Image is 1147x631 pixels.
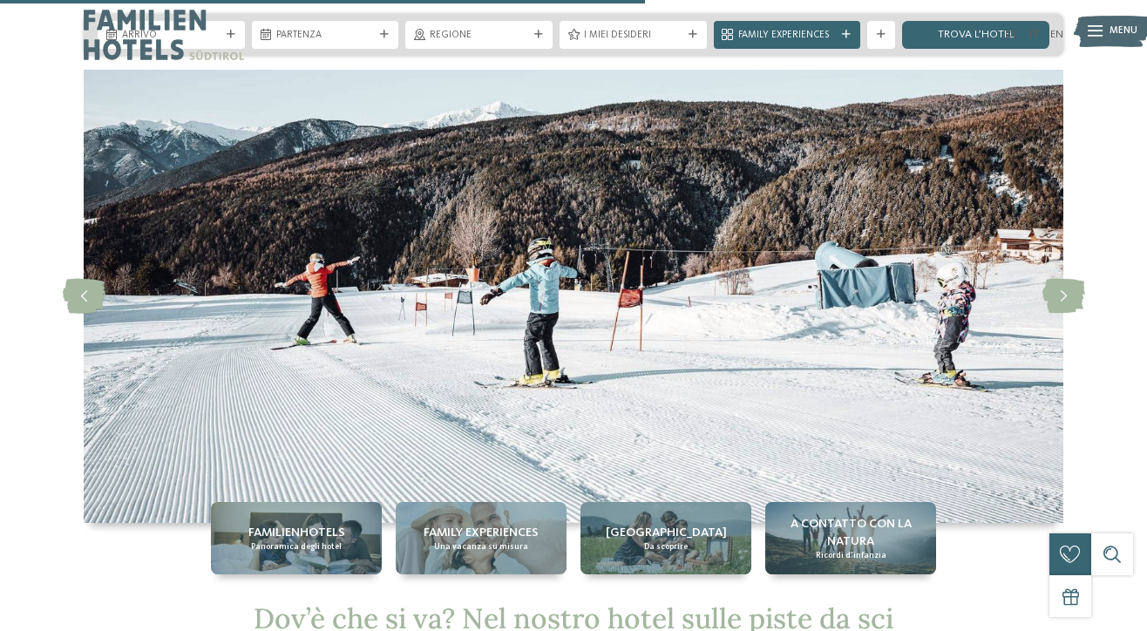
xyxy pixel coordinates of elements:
[644,541,688,553] span: Da scoprire
[765,502,936,574] a: Hotel sulle piste da sci per bambini: divertimento senza confini A contatto con la natura Ricordi...
[1028,29,1040,40] a: IT
[434,541,528,553] span: Una vacanza su misura
[606,524,727,541] span: [GEOGRAPHIC_DATA]
[772,515,929,550] span: A contatto con la natura
[396,502,567,574] a: Hotel sulle piste da sci per bambini: divertimento senza confini Family experiences Una vacanza s...
[248,524,345,541] span: Familienhotels
[580,502,751,574] a: Hotel sulle piste da sci per bambini: divertimento senza confini [GEOGRAPHIC_DATA] Da scoprire
[1005,29,1018,40] a: DE
[84,70,1063,523] img: Hotel sulle piste da sci per bambini: divertimento senza confini
[424,524,539,541] span: Family experiences
[211,502,382,574] a: Hotel sulle piste da sci per bambini: divertimento senza confini Familienhotels Panoramica degli ...
[816,550,886,561] span: Ricordi d’infanzia
[1050,29,1063,40] a: EN
[251,541,342,553] span: Panoramica degli hotel
[1110,24,1137,38] span: Menu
